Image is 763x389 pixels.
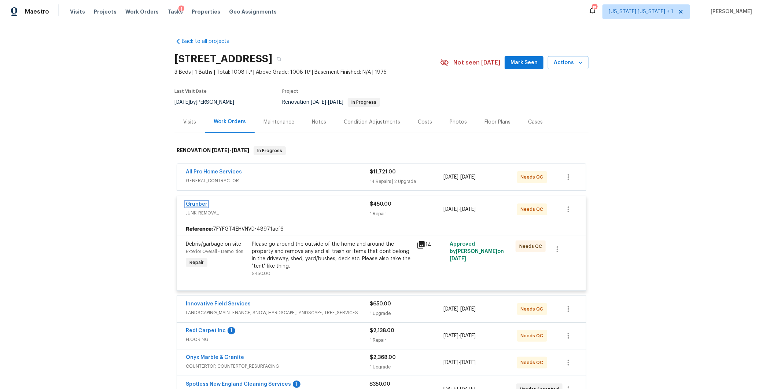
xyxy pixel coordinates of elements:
span: In Progress [349,100,379,104]
span: - [443,305,476,313]
span: $2,138.00 [370,328,394,333]
span: [DATE] [232,148,249,153]
div: Photos [450,118,467,126]
span: $450.00 [370,202,391,207]
div: Visits [183,118,196,126]
span: Projects [94,8,117,15]
span: Actions [554,58,583,67]
div: Notes [312,118,326,126]
span: [DATE] [443,175,459,180]
div: RENOVATION [DATE]-[DATE]In Progress [174,139,589,162]
span: $11,721.00 [370,169,396,175]
span: Mark Seen [510,58,538,67]
span: $350.00 [369,382,390,387]
span: Last Visit Date [174,89,207,93]
div: Condition Adjustments [344,118,400,126]
div: 1 Upgrade [370,310,443,317]
a: Grunber [186,202,207,207]
div: 1 Repair [370,337,443,344]
a: Onyx Marble & Granite [186,355,244,360]
span: $650.00 [370,301,391,307]
span: Needs QC [521,206,546,213]
span: Repair [187,259,207,266]
div: by [PERSON_NAME] [174,98,243,107]
a: Back to all projects [174,38,245,45]
span: [US_STATE] [US_STATE] + 1 [609,8,673,15]
span: JUNK_REMOVAL [186,209,370,217]
span: [DATE] [174,100,190,105]
span: - [212,148,249,153]
b: Reference: [186,225,213,233]
h6: RENOVATION [177,146,249,155]
span: Renovation [282,100,380,105]
span: 3 Beds | 1 Baths | Total: 1008 ft² | Above Grade: 1008 ft² | Basement Finished: N/A | 1975 [174,69,440,76]
button: Copy Address [272,52,285,66]
span: Geo Assignments [229,8,277,15]
span: $2,368.00 [370,355,396,360]
span: [PERSON_NAME] [708,8,752,15]
span: [DATE] [450,256,466,261]
span: Not seen [DATE] [453,59,500,66]
span: - [443,173,476,181]
span: FLOORING [186,336,370,343]
div: 15 [592,4,597,12]
span: Needs QC [519,243,545,250]
span: COUNTERTOP, COUNTERTOP_RESURFACING [186,363,370,370]
span: [DATE] [461,307,476,312]
div: Cases [528,118,543,126]
span: [DATE] [461,175,476,180]
span: Needs QC [521,359,546,366]
a: Redi Carpet Inc [186,328,226,333]
span: Exterior Overall - Demolition [186,249,243,254]
span: [DATE] [212,148,229,153]
div: Work Orders [214,118,246,125]
div: 1 [228,327,235,334]
span: In Progress [254,147,285,154]
span: [DATE] [328,100,343,105]
span: Maestro [25,8,49,15]
a: Innovative Field Services [186,301,251,307]
span: [DATE] [443,360,459,365]
div: 1 [178,5,184,13]
button: Actions [548,56,589,70]
span: [DATE] [461,207,476,212]
div: 1 Upgrade [370,363,443,371]
a: Spotless New England Cleaning Services [186,382,291,387]
div: 1 Repair [370,210,443,217]
div: 1 [293,381,301,388]
span: $450.00 [252,271,270,276]
button: Mark Seen [505,56,543,70]
div: Costs [418,118,432,126]
span: GENERAL_CONTRACTOR [186,177,370,184]
span: Work Orders [125,8,159,15]
div: 14 [417,241,445,249]
span: [DATE] [461,333,476,338]
span: - [443,332,476,340]
div: 7FYFGT4EHVNVD-48971aef6 [177,223,586,236]
span: [DATE] [443,333,459,338]
span: Needs QC [521,173,546,181]
span: - [443,359,476,366]
div: 14 Repairs | 2 Upgrade [370,178,443,185]
span: - [443,206,476,213]
span: Project [282,89,298,93]
div: Maintenance [263,118,294,126]
span: Visits [70,8,85,15]
a: All Pro Home Services [186,169,242,175]
span: LANDSCAPING_MAINTENANCE, SNOW, HARDSCAPE_LANDSCAPE, TREE_SERVICES [186,309,370,316]
span: [DATE] [443,307,459,312]
span: Properties [192,8,220,15]
span: Approved by [PERSON_NAME] on [450,242,504,261]
span: Debris/garbage on site [186,242,241,247]
span: Needs QC [521,332,546,340]
span: Needs QC [521,305,546,313]
div: Please go around the outside of the home and around the property and remove any and all trash or ... [252,241,412,270]
span: [DATE] [311,100,326,105]
span: [DATE] [443,207,459,212]
h2: [STREET_ADDRESS] [174,55,272,63]
div: Floor Plans [484,118,510,126]
span: Tasks [167,9,183,14]
span: - [311,100,343,105]
span: [DATE] [461,360,476,365]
